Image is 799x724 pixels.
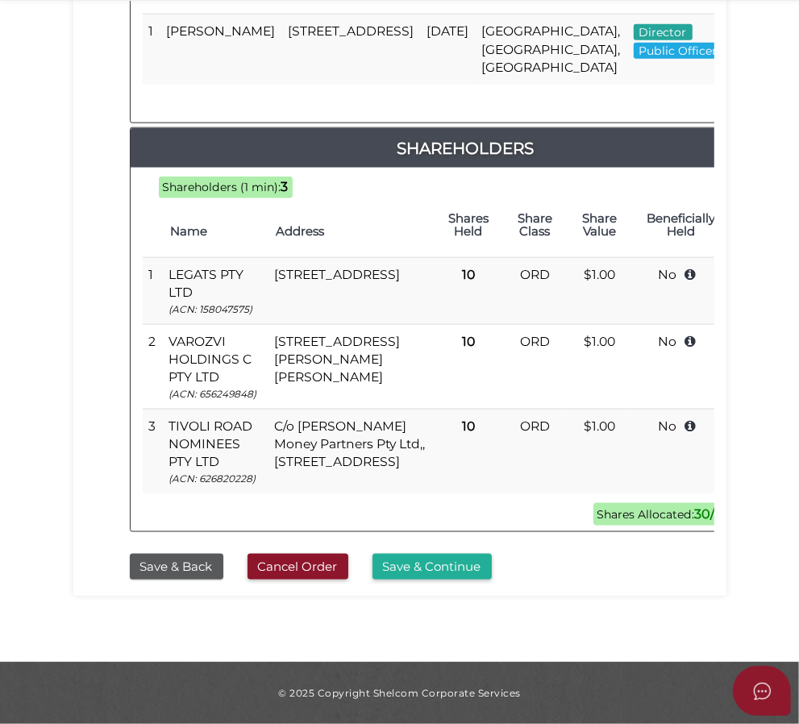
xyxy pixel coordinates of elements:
[442,212,495,239] h4: Shares Held
[268,258,434,325] td: [STREET_ADDRESS]
[503,324,568,409] td: ORD
[143,15,160,85] td: 1
[631,258,730,325] td: No
[163,258,268,325] td: LEGATS PTY LTD
[248,554,348,580] button: Cancel Order
[143,324,163,409] td: 2
[143,258,163,325] td: 1
[462,267,475,282] b: 10
[421,15,476,85] td: [DATE]
[85,686,714,700] div: © 2025 Copyright Shelcom Corporate Services
[171,225,260,239] h4: Name
[169,302,262,316] p: (ACN: 158047575)
[631,324,730,409] td: No
[372,554,492,580] button: Save & Continue
[631,409,730,493] td: No
[593,503,735,526] span: Shares Allocated:
[733,666,791,716] button: Open asap
[163,409,268,493] td: TIVOLI ROAD NOMINEES PTY LTD
[169,387,262,401] p: (ACN: 656249848)
[567,258,631,325] td: $1.00
[276,225,426,239] h4: Address
[143,409,163,493] td: 3
[268,409,434,493] td: C/o [PERSON_NAME] Money Partners Pty Ltd,, [STREET_ADDRESS]
[476,15,627,85] td: [GEOGRAPHIC_DATA], [GEOGRAPHIC_DATA], [GEOGRAPHIC_DATA]
[639,212,722,239] h4: Beneficially Held
[268,324,434,409] td: [STREET_ADDRESS][PERSON_NAME][PERSON_NAME]
[130,554,223,580] button: Save & Back
[567,324,631,409] td: $1.00
[163,324,268,409] td: VAROZVI HOLDINGS C PTY LTD
[462,418,475,434] b: 10
[282,15,421,85] td: [STREET_ADDRESS]
[169,472,262,485] p: (ACN: 626820228)
[575,212,623,239] h4: Share Value
[511,212,560,239] h4: Share Class
[163,180,281,194] span: Shareholders (1 min):
[503,258,568,325] td: ORD
[567,409,631,493] td: $1.00
[503,409,568,493] td: ORD
[634,43,723,59] span: Public Officer
[695,506,731,522] b: 30/30
[634,24,693,40] span: Director
[281,179,289,194] b: 3
[160,15,282,85] td: [PERSON_NAME]
[462,334,475,349] b: 10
